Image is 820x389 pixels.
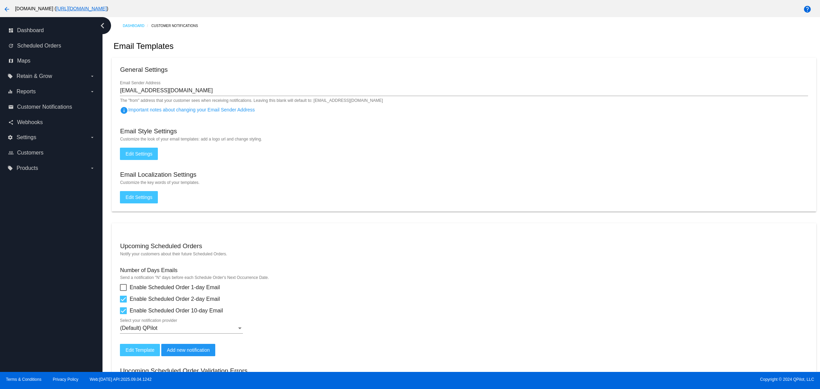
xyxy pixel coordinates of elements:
[803,5,811,13] mat-icon: help
[129,295,220,303] span: Enable Scheduled Order 2-day Email
[120,128,177,135] h3: Email Style Settings
[8,28,14,33] i: dashboard
[8,165,13,171] i: local_offer
[8,55,95,66] a: map Maps
[8,150,14,156] i: people_outline
[17,119,43,125] span: Webhooks
[120,275,808,280] mat-hint: Send a notification "N" days before each Schedule Order's Next Occurrence Date.
[161,344,215,356] button: Add new notification
[17,150,43,156] span: Customers
[8,104,14,110] i: email
[16,73,52,79] span: Retain & Grow
[129,283,220,292] span: Enable Scheduled Order 1-day Email
[120,191,158,203] button: Edit Settings
[120,103,134,117] button: Important notes about changing your Email Sender Address
[97,20,108,31] i: chevron_left
[125,151,152,157] span: Edit Settings
[120,66,167,73] h3: General Settings
[120,106,128,115] mat-icon: info
[113,41,174,51] h2: Email Templates
[56,6,107,11] a: [URL][DOMAIN_NAME]
[16,165,38,171] span: Products
[120,367,247,375] h3: Upcoming Scheduled Order Validation Errors
[3,5,11,13] mat-icon: arrow_back
[120,107,255,112] span: Important notes about changing your Email Sender Address
[120,325,157,331] span: (Default) QPilot
[123,21,151,31] a: Dashboard
[120,344,160,356] button: Edit Template
[120,171,196,178] h3: Email Localization Settings
[8,117,95,128] a: share Webhooks
[120,88,808,94] input: Email Sender Address
[8,25,95,36] a: dashboard Dashboard
[6,377,41,382] a: Terms & Conditions
[90,165,95,171] i: arrow_drop_down
[17,104,72,110] span: Customer Notifications
[120,242,202,250] h3: Upcoming Scheduled Orders
[8,89,13,94] i: equalizer
[15,6,108,11] span: [DOMAIN_NAME] ( )
[8,40,95,51] a: update Scheduled Orders
[17,43,61,49] span: Scheduled Orders
[16,89,36,95] span: Reports
[53,377,79,382] a: Privacy Policy
[120,98,383,103] mat-hint: The "from" address that your customer sees when receiving notifications. Leaving this blank will ...
[8,102,95,112] a: email Customer Notifications
[90,135,95,140] i: arrow_drop_down
[90,377,152,382] a: Web:[DATE] API:2025.09.04.1242
[17,58,30,64] span: Maps
[120,137,808,142] mat-hint: Customize the look of your email templates: add a logo url and change styling.
[167,347,209,353] span: Add new notification
[8,73,13,79] i: local_offer
[120,267,177,273] h4: Number of Days Emails
[8,58,14,64] i: map
[8,135,13,140] i: settings
[8,147,95,158] a: people_outline Customers
[125,347,154,353] span: Edit Template
[17,27,44,33] span: Dashboard
[8,120,14,125] i: share
[151,21,204,31] a: Customer Notifications
[120,180,808,185] mat-hint: Customize the key words of your templates.
[120,148,158,160] button: Edit Settings
[129,307,223,315] span: Enable Scheduled Order 10-day Email
[16,134,36,140] span: Settings
[90,89,95,94] i: arrow_drop_down
[120,252,808,256] mat-hint: Notify your customers about their future Scheduled Orders.
[125,194,152,200] span: Edit Settings
[416,377,814,382] span: Copyright © 2024 QPilot, LLC
[8,43,14,49] i: update
[90,73,95,79] i: arrow_drop_down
